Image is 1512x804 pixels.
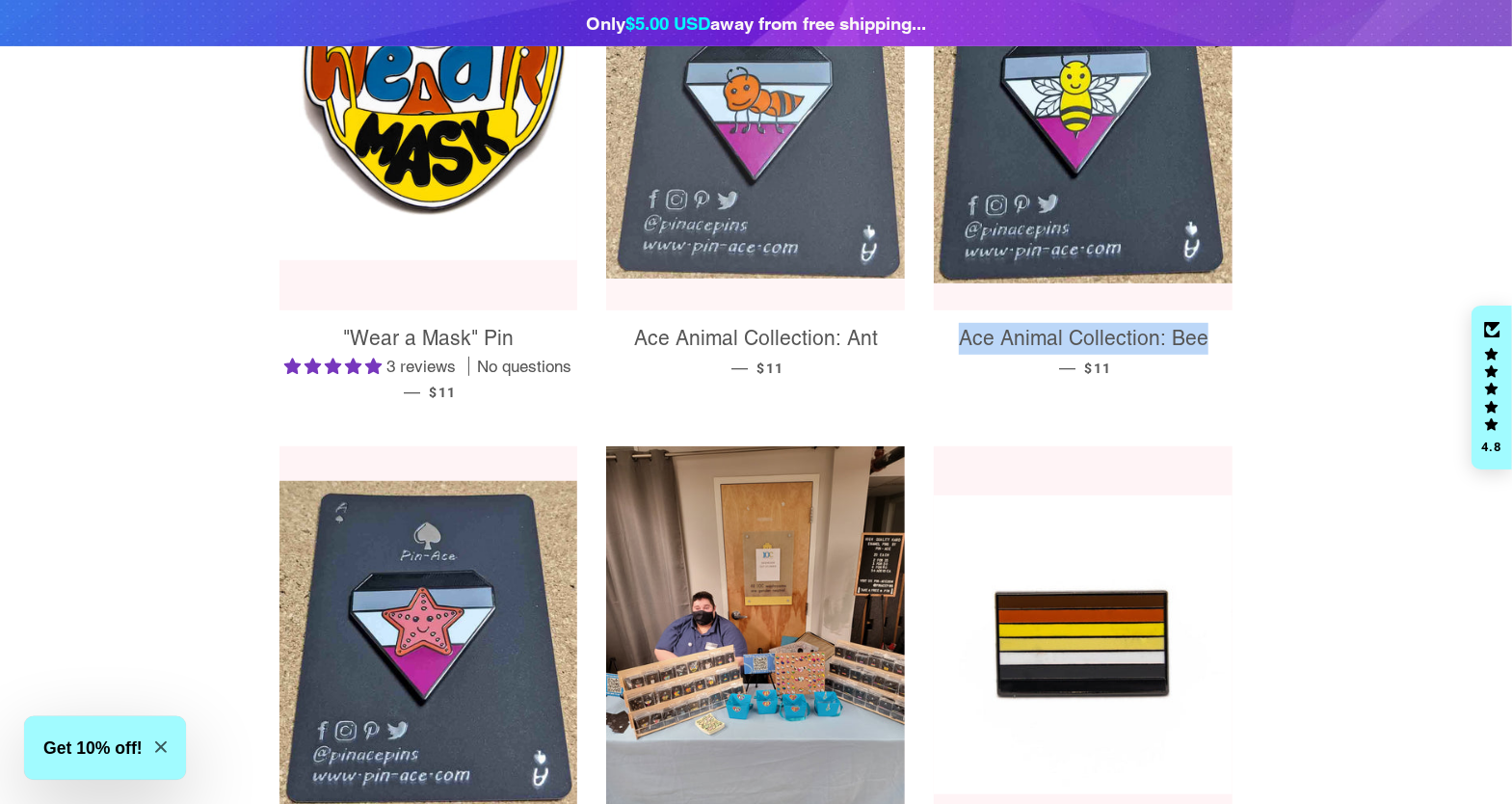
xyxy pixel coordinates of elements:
[404,382,420,401] span: —
[934,310,1233,392] a: Ace Animal Collection: Bee — $11
[429,385,456,400] span: $11
[959,326,1208,350] span: Ace Animal Collection: Bee
[606,310,905,392] a: Ace Animal Collection: Ant — $11
[343,326,514,350] span: "Wear a Mask" Pin
[1084,361,1111,376] span: $11
[386,357,456,376] span: 3 reviews
[1480,441,1503,453] div: 4.8
[284,357,386,376] span: 5.00 stars
[756,361,783,376] span: $11
[1059,358,1075,377] span: —
[477,356,571,379] span: No questions
[586,10,926,37] div: Only away from free shipping...
[279,310,578,417] a: "Wear a Mask" Pin 5.00 stars 3 reviews No questions — $11
[634,326,878,350] span: Ace Animal Collection: Ant
[1472,306,1512,469] div: Click to open Judge.me floating reviews tab
[731,358,748,377] span: —
[625,13,710,34] span: $5.00 USD
[934,496,1233,794] img: Bear Pride Flag No Claw Enamel Pin Badge Pride Cub Lapel LGBTQ Gay Gift For Him - Pin Ace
